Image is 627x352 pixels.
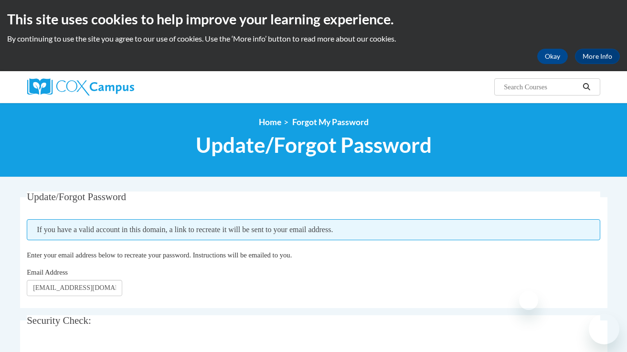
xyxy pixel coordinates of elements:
span: Update/Forgot Password [27,191,126,203]
h2: This site uses cookies to help improve your learning experience. [7,10,620,29]
span: Enter your email address below to recreate your password. Instructions will be emailed to you. [27,251,292,259]
iframe: Button to launch messaging window [589,314,619,344]
span: Update/Forgot Password [196,132,432,158]
span: Forgot My Password [292,117,369,127]
span: If you have a valid account in this domain, a link to recreate it will be sent to your email addr... [27,219,600,240]
iframe: Close message [519,291,538,310]
img: Cox Campus [27,78,134,96]
a: More Info [575,49,620,64]
span: Email Address [27,268,68,276]
span: Security Check: [27,315,91,326]
a: Home [259,117,281,127]
button: Search [579,81,594,93]
input: Email [27,280,122,296]
p: By continuing to use the site you agree to our use of cookies. Use the ‘More info’ button to read... [7,33,620,44]
a: Cox Campus [27,78,209,96]
input: Search Courses [503,81,579,93]
button: Okay [537,49,568,64]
